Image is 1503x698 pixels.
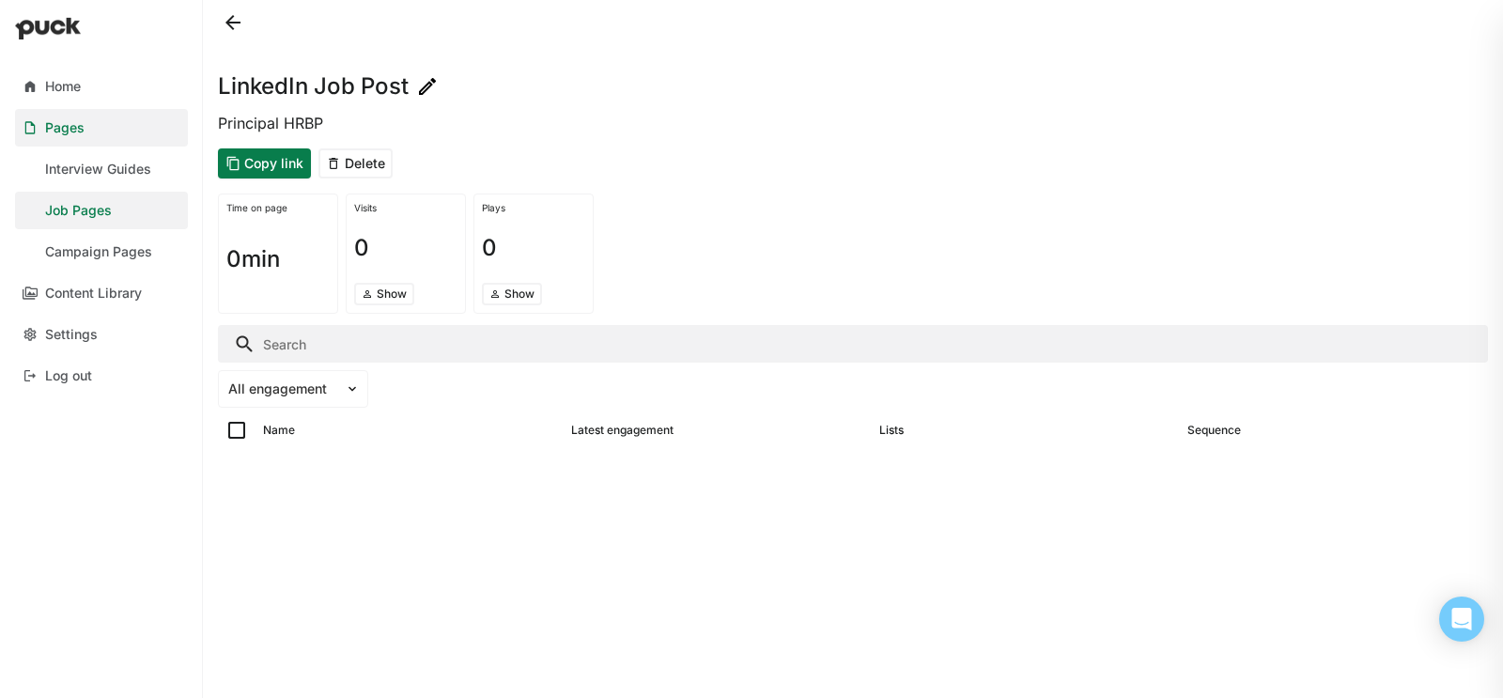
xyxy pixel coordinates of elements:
h1: LinkedIn Job Post [218,75,409,98]
div: Campaign Pages [45,244,152,260]
button: Delete [318,148,393,178]
div: Principal HRBP [218,113,1488,133]
h1: 0min [226,248,280,271]
button: Copy link [218,148,311,178]
div: Interview Guides [45,162,151,178]
a: Home [15,68,188,105]
div: Plays [482,202,585,213]
a: Content Library [15,274,188,312]
div: Latest engagement [571,424,674,437]
div: Time on page [226,202,330,213]
div: Sequence [1187,424,1241,437]
a: Pages [15,109,188,147]
a: Settings [15,316,188,353]
a: Campaign Pages [15,233,188,271]
div: Log out [45,368,92,384]
div: Lists [879,424,904,437]
a: Interview Guides [15,150,188,188]
div: Settings [45,327,98,343]
div: Job Pages [45,203,112,219]
h1: 0 [354,237,369,259]
button: Show [354,283,414,305]
div: Name [263,424,295,437]
div: Home [45,79,81,95]
h1: 0 [482,237,497,259]
div: Pages [45,120,85,136]
div: Content Library [45,286,142,302]
div: Visits [354,202,457,213]
button: Show [482,283,542,305]
input: Search [218,325,1488,363]
div: Open Intercom Messenger [1439,597,1484,642]
a: Job Pages [15,192,188,229]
